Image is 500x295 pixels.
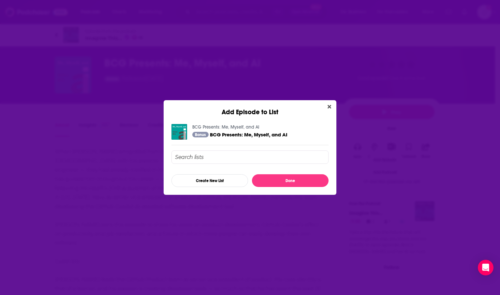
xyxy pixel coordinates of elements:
button: Create New List [171,174,248,187]
a: BCG Presents: Me, Myself, and AI [192,124,259,130]
div: Add Episode To List [171,150,329,187]
span: BCG Presents: Me, Myself, and AI [210,132,287,138]
button: Close [325,103,334,111]
div: Add Episode to List [164,100,336,116]
span: Bonus [195,133,206,137]
button: Done [252,174,329,187]
input: Search lists [171,150,329,164]
a: BCG Presents: Me, Myself, and AI [210,132,287,137]
img: BCG Presents: Me, Myself, and AI [171,124,187,140]
div: Open Intercom Messenger [478,260,493,275]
